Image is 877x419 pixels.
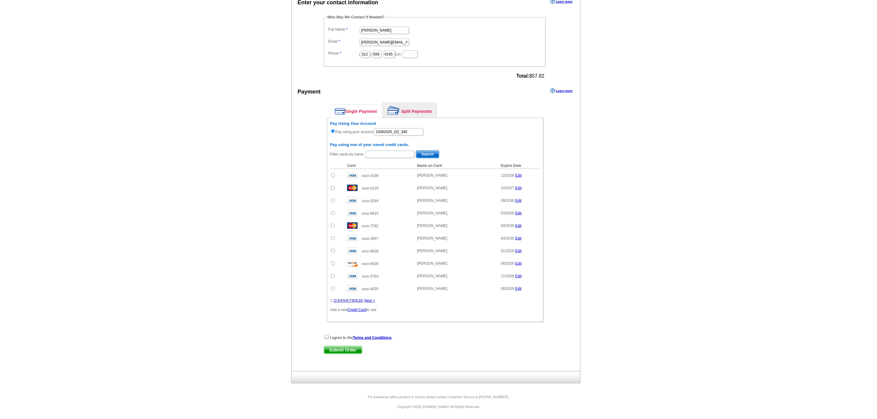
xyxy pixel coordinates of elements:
[374,128,423,136] input: PO #:
[330,121,540,126] h6: Pay Using Your Account
[353,336,392,340] a: Terms and Conditions
[347,185,358,191] img: mast.gif
[501,198,514,203] span: 09/2030
[416,151,439,158] span: Search
[515,198,522,203] a: Edit
[501,261,514,266] span: 06/2026
[328,51,359,56] label: Phone
[346,298,348,303] a: 6
[362,262,378,266] span: xxxx-5626
[417,198,448,203] span: [PERSON_NAME]
[334,298,336,303] a: 2
[347,222,358,229] img: mast.gif
[347,197,358,204] img: visa.gif
[328,27,359,32] label: Full Name
[327,49,542,59] dd: ( ) - Ext.
[330,152,364,157] label: Filter cards by name
[515,224,522,228] a: Edit
[327,14,385,20] legend: Who May We Contact If Needed?
[501,236,514,240] span: 04/2030
[501,249,514,253] span: 01/2029
[362,249,378,253] span: xxxx-6838
[417,211,448,215] span: [PERSON_NAME]
[515,249,522,253] a: Edit
[347,235,358,241] img: visa.gif
[417,274,448,278] span: [PERSON_NAME]
[340,298,342,303] a: 4
[330,336,393,340] strong: I agree to the .
[515,211,522,215] a: Edit
[388,106,400,115] img: split-payment.png
[515,236,522,240] a: Edit
[417,224,448,228] span: [PERSON_NAME]
[515,261,522,266] a: Edit
[358,298,362,303] a: 10
[330,121,540,136] div: Pay using your account
[330,298,540,303] div: 1 | | | | | | | | | |
[501,274,514,278] span: 11/2028
[330,307,540,313] p: Add a new to use
[344,163,414,169] th: Card
[501,286,514,291] span: 06/2029
[416,150,439,158] button: Search
[347,308,366,312] a: Credit Card
[515,186,522,190] a: Edit
[362,174,378,178] span: xxxx-4196
[347,273,358,279] img: visa.gif
[362,211,378,216] span: xxxx-6615
[515,286,522,291] a: Edit
[515,173,522,178] a: Edit
[414,163,498,169] th: Name on Card
[501,224,514,228] span: 09/2030
[298,88,321,96] div: Payment
[754,276,877,419] iframe: LiveChat chat widget
[362,199,378,203] span: xxxx-0284
[324,346,362,354] span: Submit Order
[501,186,514,190] span: 10/2027
[498,163,540,169] th: Expire Date
[417,186,448,190] span: [PERSON_NAME]
[516,73,544,79] span: $57.82
[515,274,522,278] a: Edit
[362,224,378,228] span: xxxx-7782
[362,274,378,279] span: xxxx-5763
[347,172,358,179] img: visa.gif
[417,236,448,240] span: [PERSON_NAME]
[352,298,355,303] a: 8
[330,142,540,147] h6: Pay using one of your saved credit cards.
[417,249,448,253] span: [PERSON_NAME]
[355,298,357,303] a: 9
[347,210,358,216] img: visa.gif
[501,211,514,215] span: 03/2029
[362,186,378,190] span: xxxx-0129
[417,286,448,291] span: [PERSON_NAME]
[364,298,375,303] a: Next >
[330,105,382,118] a: Single Payment
[335,108,345,115] img: single-payment.png
[501,173,514,178] span: 12/2028
[516,73,529,79] strong: Total:
[337,298,339,303] a: 3
[347,260,358,267] img: disc.gif
[349,298,351,303] a: 7
[347,248,358,254] img: visa.gif
[328,39,359,44] label: Email
[362,236,378,241] span: xxxx-2657
[362,287,378,291] span: xxxx-4025
[347,285,358,292] img: visa.gif
[417,173,448,178] span: [PERSON_NAME]
[417,261,448,266] span: [PERSON_NAME]
[383,103,437,118] a: Split Payments
[343,298,345,303] a: 5
[550,88,572,93] a: Learn more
